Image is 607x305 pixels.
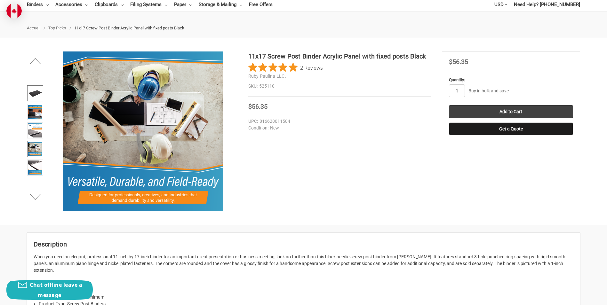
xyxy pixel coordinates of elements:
a: Top Picks [48,26,66,30]
img: 11x17 Screw Post Binder Acrylic Panel with fixed posts Black [28,160,42,175]
button: Next [26,190,45,203]
li: Unit of Measure: Each (EA) [39,280,573,287]
img: duty and tax information for Canada [6,3,22,19]
img: 11x17 Screw Post Binder Acrylic Panel with fixed posts Black [63,51,223,211]
p: When you need an elegant, professional 11-inch by 17-inch binder for an important client presenta... [34,254,573,274]
img: 11x17 Screw Post Binder Acrylic Panel with fixed posts Black [28,142,42,156]
dd: 525110 [248,83,431,90]
span: $56.35 [248,103,268,110]
button: Previous [26,55,45,67]
img: Ruby Paulina 11x17 1" Angle-D Ring, White Acrylic Binder (515180) [28,105,42,119]
a: Ruby Paulina LLC. [248,74,286,79]
span: 2 Reviews [300,63,323,72]
h2: Description [34,239,573,249]
button: Chat offline leave a message [6,280,93,300]
dt: SKU: [248,83,258,90]
a: Buy in bulk and save [468,88,509,93]
dt: Condition: [248,125,268,131]
span: 11x17 Screw Post Binder Acrylic Panel with fixed posts Black [74,26,184,30]
li: Minimum Purchase: No minimum [39,294,573,301]
span: Chat offline leave a message [30,281,82,299]
button: Get a Quote [449,122,573,135]
label: Quantity: [449,77,573,83]
li: Package Includes: 1 Binder [39,287,573,294]
dt: UPC: [248,118,258,125]
img: 11x17 Screw Post Binder Acrylic Panel with fixed posts Black [28,123,42,137]
img: 11x17 Screw Post Binder Acrylic Panel with fixed posts Black [28,86,42,100]
h1: 11x17 Screw Post Binder Acrylic Panel with fixed posts Black [248,51,431,61]
dd: 816628011584 [248,118,428,125]
input: Add to Cart [449,105,573,118]
a: Accueil [27,26,40,30]
button: Rated 5 out of 5 stars from 2 reviews. Jump to reviews. [248,63,323,72]
span: $56.35 [449,58,468,66]
dd: New [248,125,428,131]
